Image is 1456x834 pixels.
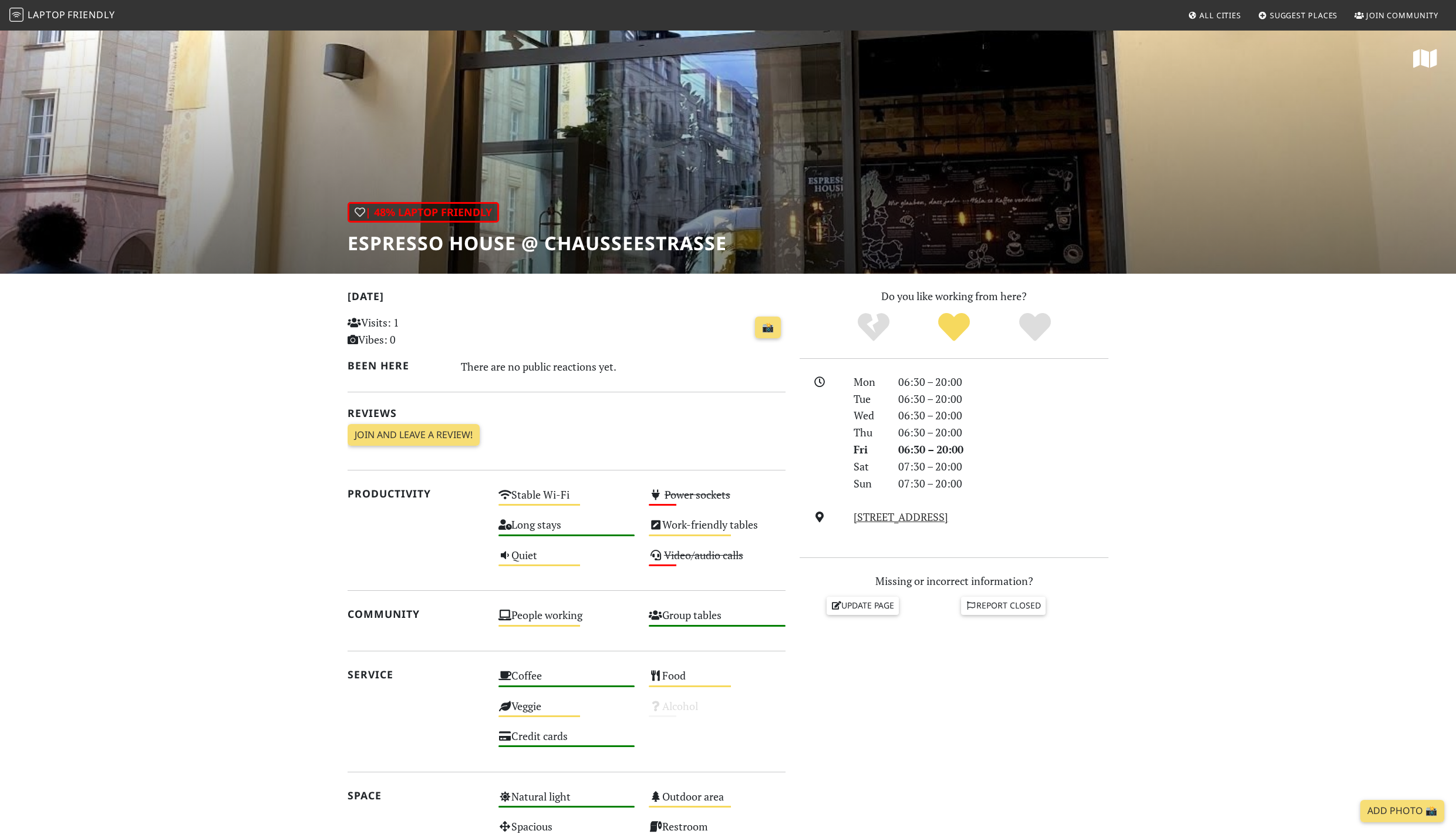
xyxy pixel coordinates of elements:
a: [STREET_ADDRESS] [854,510,948,524]
a: Join Community [1350,5,1443,26]
div: People working [491,606,642,635]
div: Coffee [491,666,642,696]
span: Join Community [1366,10,1438,21]
span: Suggest Places [1270,10,1338,21]
div: Outdoor area [642,787,793,817]
h2: [DATE] [348,290,786,307]
h2: Reviews [348,407,786,419]
div: 07:30 – 20:00 [891,475,1115,492]
div: Definitely! [995,311,1076,344]
div: There are no public reactions yet. [461,357,786,376]
a: LaptopFriendly LaptopFriendly [9,5,115,26]
span: Friendly [68,8,114,21]
div: 06:30 – 20:00 [891,407,1115,424]
a: Update page [827,597,899,614]
h2: Space [348,789,484,802]
div: Natural light [491,787,642,817]
a: Suggest Places [1253,5,1343,26]
h1: Espresso House @ Chausseestrasse [348,232,727,254]
span: Laptop [28,8,66,21]
div: 06:30 – 20:00 [891,374,1115,391]
div: Credit cards [491,727,642,756]
div: Veggie [491,697,642,727]
p: Missing or incorrect information? [800,573,1108,590]
a: Report closed [961,597,1046,614]
div: | 48% Laptop Friendly [348,202,499,223]
div: Yes [914,311,995,344]
div: Thu [847,424,891,441]
div: Group tables [642,606,793,635]
div: 06:30 – 20:00 [891,441,1115,458]
div: Long stays [491,515,642,545]
div: No [833,311,914,344]
s: Video/audio calls [664,548,743,562]
s: Power sockets [665,487,730,502]
h2: Been here [348,359,447,372]
a: All Cities [1183,5,1246,26]
h2: Productivity [348,487,484,500]
img: LaptopFriendly [9,8,23,22]
div: 06:30 – 20:00 [891,391,1115,408]
div: 06:30 – 20:00 [891,424,1115,441]
div: Tue [847,391,891,408]
h2: Service [348,668,484,681]
span: All Cities [1199,10,1241,21]
a: Add Photo 📸 [1360,800,1444,822]
p: Visits: 1 Vibes: 0 [348,314,484,348]
div: Food [642,666,793,696]
div: Mon [847,374,891,391]
div: 07:30 – 20:00 [891,458,1115,475]
div: Sat [847,458,891,475]
div: Sun [847,475,891,492]
div: Fri [847,441,891,458]
h2: Community [348,608,484,620]
div: Work-friendly tables [642,515,793,545]
div: Wed [847,407,891,424]
p: Do you like working from here? [800,288,1108,305]
div: Alcohol [642,697,793,727]
div: Stable Wi-Fi [491,485,642,515]
a: Join and leave a review! [348,424,480,446]
a: 📸 [755,317,781,339]
div: Quiet [491,546,642,576]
